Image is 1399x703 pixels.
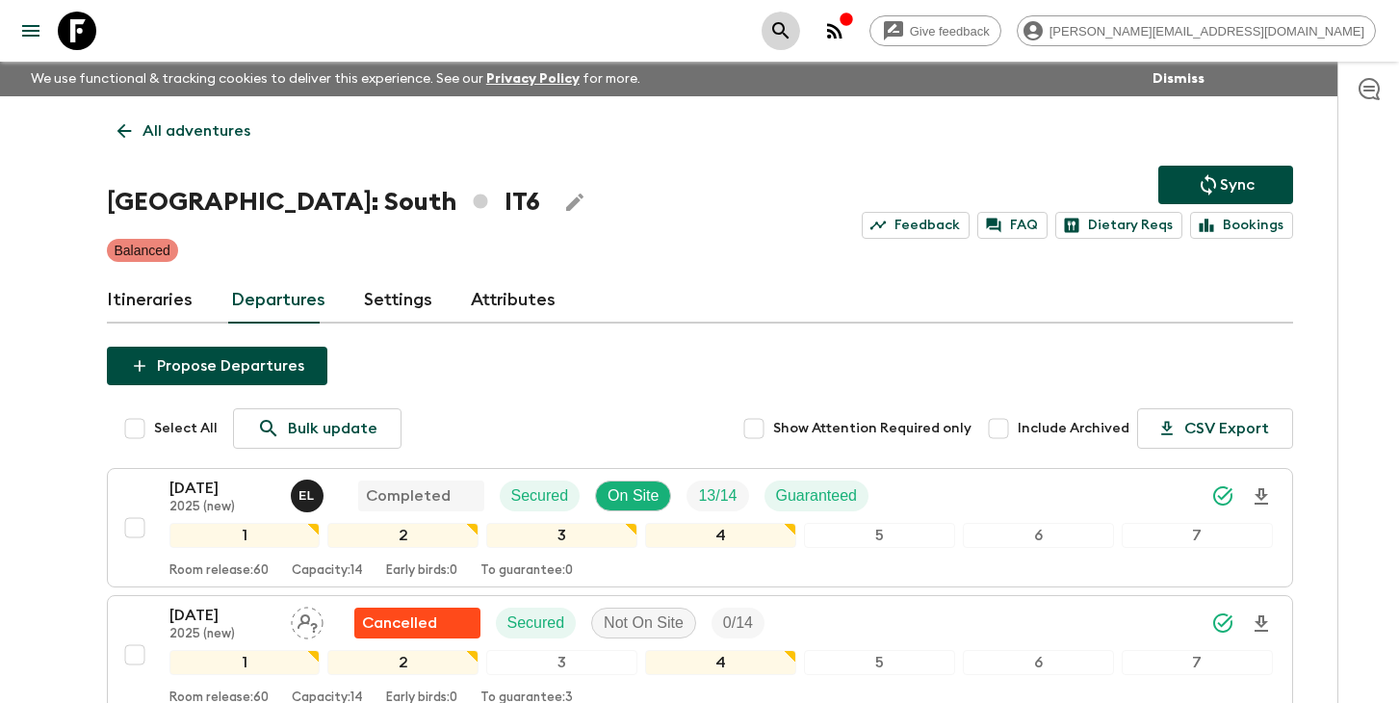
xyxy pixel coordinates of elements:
[327,523,479,548] div: 2
[608,484,659,508] p: On Site
[231,277,325,324] a: Departures
[1018,419,1129,438] span: Include Archived
[698,484,737,508] p: 13 / 14
[169,500,275,515] p: 2025 (new)
[288,417,377,440] p: Bulk update
[169,563,269,579] p: Room release: 60
[23,62,648,96] p: We use functional & tracking cookies to deliver this experience. See our for more.
[1250,612,1273,636] svg: Download Onboarding
[169,523,321,548] div: 1
[480,563,573,579] p: To guarantee: 0
[507,612,565,635] p: Secured
[963,523,1114,548] div: 6
[591,608,696,638] div: Not On Site
[233,408,402,449] a: Bulk update
[142,119,250,143] p: All adventures
[291,485,327,501] span: Eleonora Longobardi
[511,484,569,508] p: Secured
[963,650,1114,675] div: 6
[862,212,970,239] a: Feedback
[292,563,363,579] p: Capacity: 14
[169,627,275,642] p: 2025 (new)
[645,650,796,675] div: 4
[1137,408,1293,449] button: CSV Export
[604,612,684,635] p: Not On Site
[723,612,753,635] p: 0 / 14
[1039,24,1375,39] span: [PERSON_NAME][EMAIL_ADDRESS][DOMAIN_NAME]
[1122,650,1273,675] div: 7
[595,481,671,511] div: On Site
[169,650,321,675] div: 1
[154,419,218,438] span: Select All
[364,277,432,324] a: Settings
[107,347,327,385] button: Propose Departures
[366,484,451,508] p: Completed
[773,419,972,438] span: Show Attention Required only
[1190,212,1293,239] a: Bookings
[1148,65,1209,92] button: Dismiss
[1211,612,1234,635] svg: Synced Successfully
[327,650,479,675] div: 2
[1220,173,1255,196] p: Sync
[1250,485,1273,508] svg: Download Onboarding
[804,523,955,548] div: 5
[1122,523,1273,548] div: 7
[12,12,50,50] button: menu
[804,650,955,675] div: 5
[486,72,580,86] a: Privacy Policy
[1055,212,1182,239] a: Dietary Reqs
[107,112,261,150] a: All adventures
[486,650,637,675] div: 3
[471,277,556,324] a: Attributes
[899,24,1000,39] span: Give feedback
[496,608,577,638] div: Secured
[762,12,800,50] button: search adventures
[500,481,581,511] div: Secured
[169,477,275,500] p: [DATE]
[115,241,170,260] p: Balanced
[1211,484,1234,508] svg: Synced Successfully
[107,183,540,221] h1: [GEOGRAPHIC_DATA]: South IT6
[712,608,764,638] div: Trip Fill
[291,612,324,628] span: Assign pack leader
[687,481,748,511] div: Trip Fill
[1158,166,1293,204] button: Sync adventure departures to the booking engine
[362,612,437,635] p: Cancelled
[107,277,193,324] a: Itineraries
[386,563,457,579] p: Early birds: 0
[869,15,1001,46] a: Give feedback
[645,523,796,548] div: 4
[977,212,1048,239] a: FAQ
[556,183,594,221] button: Edit Adventure Title
[107,468,1293,587] button: [DATE]2025 (new)Eleonora LongobardiCompletedSecuredOn SiteTrip FillGuaranteed1234567Room release:...
[169,604,275,627] p: [DATE]
[776,484,858,508] p: Guaranteed
[354,608,480,638] div: Flash Pack cancellation
[486,523,637,548] div: 3
[1017,15,1376,46] div: [PERSON_NAME][EMAIL_ADDRESS][DOMAIN_NAME]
